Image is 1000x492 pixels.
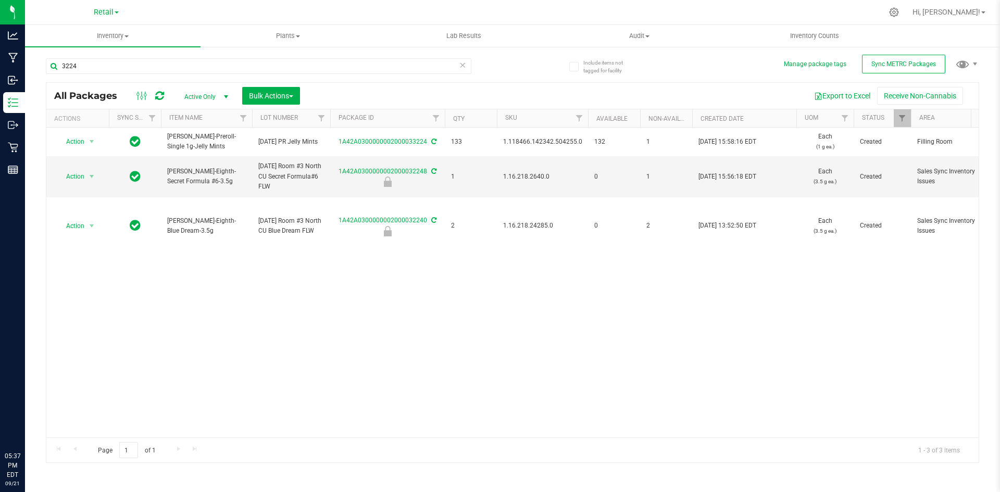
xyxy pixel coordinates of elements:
[646,172,686,182] span: 1
[451,137,491,147] span: 133
[803,142,847,152] p: (1 g ea.)
[917,167,983,186] span: Sales Sync Inventory Issues
[8,30,18,41] inline-svg: Analytics
[805,114,818,121] a: UOM
[85,219,98,233] span: select
[8,165,18,175] inline-svg: Reports
[430,168,436,175] span: Sync from Compliance System
[862,55,945,73] button: Sync METRC Packages
[54,115,105,122] div: Actions
[8,75,18,85] inline-svg: Inbound
[451,172,491,182] span: 1
[432,31,495,41] span: Lab Results
[339,138,427,145] a: 1A42A0300000002000033224
[258,216,324,236] span: [DATE] Room #3 North CU Blue Dream FLW
[339,114,374,121] a: Package ID
[698,137,756,147] span: [DATE] 15:58:16 EDT
[503,172,582,182] span: 1.16.218.2640.0
[119,442,138,458] input: 1
[201,31,376,41] span: Plants
[594,137,634,147] span: 132
[5,480,20,487] p: 09/21
[8,97,18,108] inline-svg: Inventory
[776,31,853,41] span: Inventory Counts
[430,217,436,224] span: Sync from Compliance System
[596,115,628,122] a: Available
[807,87,877,105] button: Export to Excel
[117,114,157,121] a: Sync Status
[583,59,635,74] span: Include items not tagged for facility
[803,176,847,186] p: (3.5 g ea.)
[648,115,695,122] a: Non-Available
[339,168,427,175] a: 1A42A0300000002000032248
[860,221,905,231] span: Created
[919,114,935,121] a: Area
[242,87,300,105] button: Bulk Actions
[5,451,20,480] p: 05:37 PM EDT
[727,25,903,47] a: Inventory Counts
[376,25,552,47] a: Lab Results
[594,221,634,231] span: 0
[646,221,686,231] span: 2
[913,8,980,16] span: Hi, [PERSON_NAME]!
[8,142,18,153] inline-svg: Retail
[89,442,164,458] span: Page of 1
[428,109,445,127] a: Filter
[803,226,847,236] p: (3.5 g ea.)
[85,169,98,184] span: select
[167,167,246,186] span: [PERSON_NAME]-Eighth-Secret Formula #6-3.5g
[329,226,446,236] div: Flourish Sync Question
[430,138,436,145] span: Sync from Compliance System
[85,134,98,149] span: select
[57,169,85,184] span: Action
[57,134,85,149] span: Action
[917,216,983,236] span: Sales Sync Inventory Issues
[836,109,854,127] a: Filter
[451,221,491,231] span: 2
[552,31,727,41] span: Audit
[57,219,85,233] span: Action
[339,217,427,224] a: 1A42A0300000002000032240
[260,114,298,121] a: Lot Number
[701,115,744,122] a: Created Date
[894,109,911,127] a: Filter
[571,109,588,127] a: Filter
[130,169,141,184] span: In Sync
[313,109,330,127] a: Filter
[459,58,466,72] span: Clear
[249,92,293,100] span: Bulk Actions
[803,167,847,186] span: Each
[46,58,471,74] input: Search Package ID, Item Name, SKU, Lot or Part Number...
[201,25,376,47] a: Plants
[10,409,42,440] iframe: Resource center
[803,132,847,152] span: Each
[94,8,114,17] span: Retail
[8,120,18,130] inline-svg: Outbound
[54,90,128,102] span: All Packages
[698,172,756,182] span: [DATE] 15:56:18 EDT
[169,114,203,121] a: Item Name
[871,60,936,68] span: Sync METRC Packages
[860,137,905,147] span: Created
[646,137,686,147] span: 1
[877,87,963,105] button: Receive Non-Cannabis
[453,115,465,122] a: Qty
[25,31,201,41] span: Inventory
[130,218,141,233] span: In Sync
[803,216,847,236] span: Each
[888,7,901,17] div: Manage settings
[258,137,324,147] span: [DATE] PR Jelly Mints
[594,172,634,182] span: 0
[917,137,983,147] span: Filling Room
[862,114,884,121] a: Status
[329,176,446,187] div: Flourish Sync Question
[25,25,201,47] a: Inventory
[235,109,252,127] a: Filter
[503,137,582,147] span: 1.118466.142342.504255.0
[784,60,846,69] button: Manage package tags
[8,53,18,63] inline-svg: Manufacturing
[860,172,905,182] span: Created
[698,221,756,231] span: [DATE] 13:52:50 EDT
[505,114,517,121] a: SKU
[144,109,161,127] a: Filter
